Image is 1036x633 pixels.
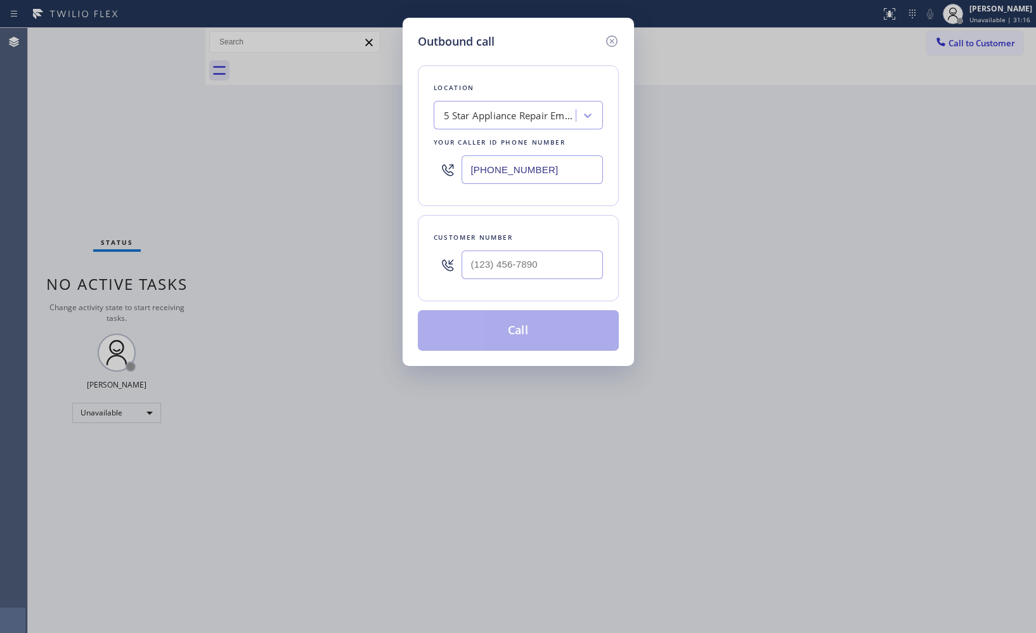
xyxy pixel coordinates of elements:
h5: Outbound call [418,33,495,50]
input: (123) 456-7890 [462,155,603,184]
button: Call [418,310,619,351]
div: 5 Star Appliance Repair Emails [444,108,577,123]
div: Location [434,81,603,95]
div: Customer number [434,231,603,244]
div: Your caller id phone number [434,136,603,149]
input: (123) 456-7890 [462,251,603,279]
